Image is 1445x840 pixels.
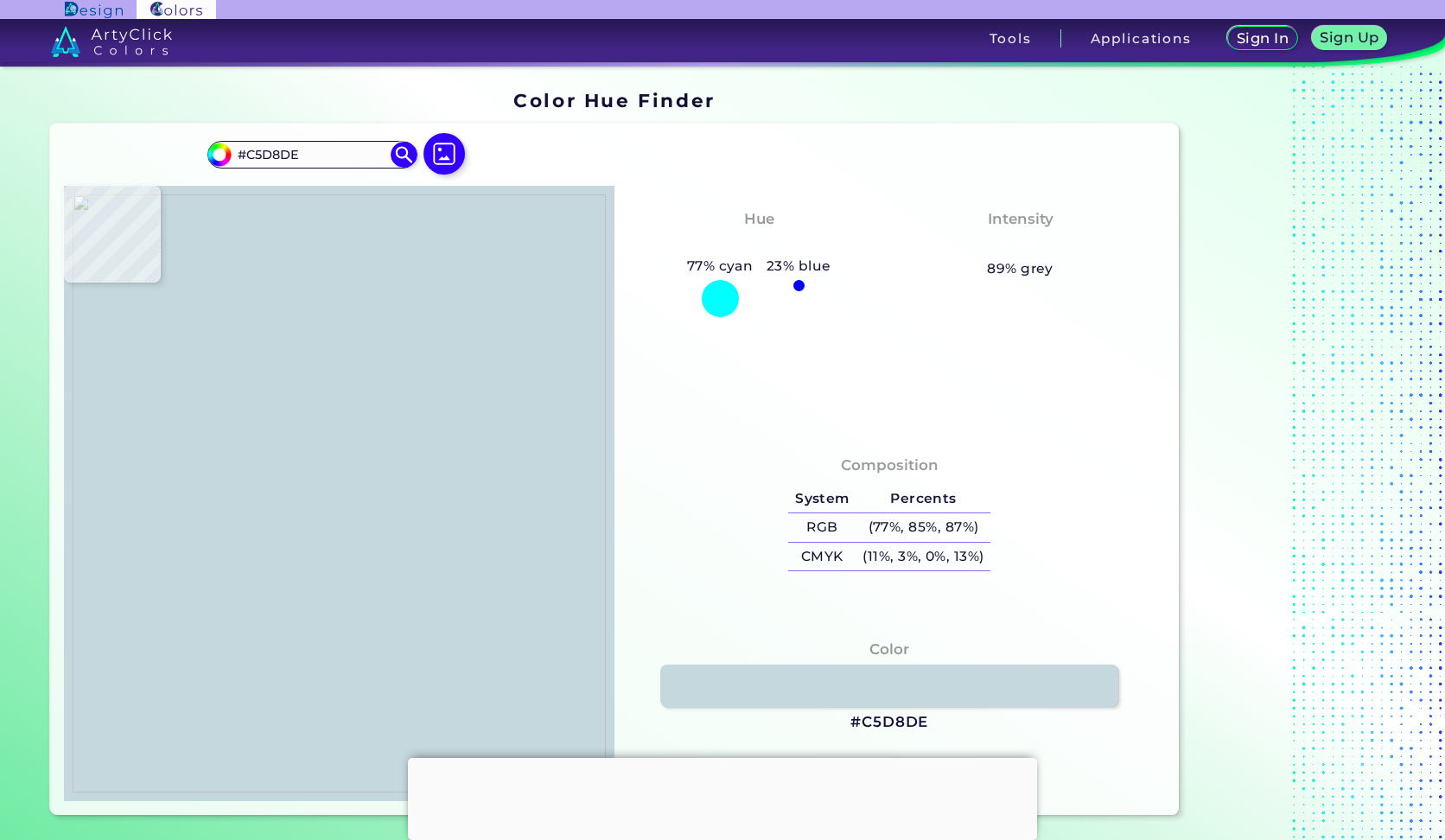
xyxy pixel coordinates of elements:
[1315,28,1384,49] a: Sign Up
[788,543,856,571] h5: CMYK
[680,255,760,277] h5: 77% cyan
[996,234,1045,255] h3: Pale
[856,484,991,512] h5: Percents
[1323,31,1377,44] h5: Sign Up
[408,758,1037,836] iframe: Advertisement
[1239,32,1286,45] h5: Sign In
[391,142,417,168] img: icon search
[788,484,856,512] h5: System
[1231,28,1294,49] a: Sign In
[1091,32,1192,45] h3: Applications
[988,207,1054,232] h4: Intensity
[850,712,928,733] h3: #C5D8DE
[841,453,939,478] h4: Composition
[703,234,815,255] h3: Bluish Cyan
[744,207,774,232] h4: Hue
[51,26,173,57] img: logo_artyclick_colors_white.svg
[513,87,715,113] h1: Color Hue Finder
[760,255,837,277] h5: 23% blue
[987,258,1054,280] h5: 89% grey
[990,32,1032,45] h3: Tools
[869,637,909,662] h4: Color
[788,513,856,542] h5: RGB
[856,513,991,542] h5: (77%, 85%, 87%)
[73,194,606,792] img: a839ebe2-eb8d-4dea-98e0-7a5857a2dc97
[232,143,392,166] input: type color..
[65,2,123,18] img: ArtyClick Design logo
[856,543,991,571] h5: (11%, 3%, 0%, 13%)
[423,133,465,175] img: icon picture
[1186,83,1402,822] iframe: Advertisement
